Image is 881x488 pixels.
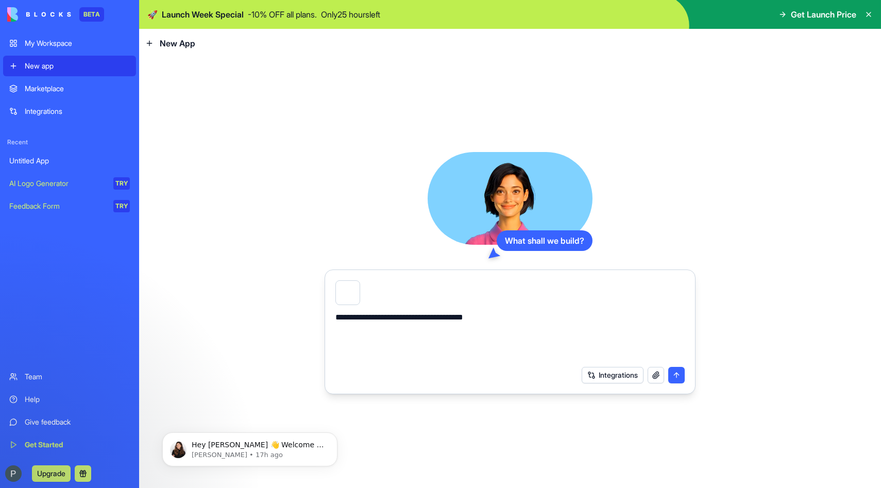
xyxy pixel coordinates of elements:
[3,78,136,99] a: Marketplace
[25,83,130,94] div: Marketplace
[3,196,136,216] a: Feedback FormTRY
[9,201,106,211] div: Feedback Form
[160,37,195,49] span: New App
[147,411,353,483] iframe: Intercom notifications message
[3,412,136,432] a: Give feedback
[3,33,136,54] a: My Workspace
[147,8,158,21] span: 🚀
[3,389,136,410] a: Help
[497,230,592,251] div: What shall we build?
[25,61,130,71] div: New app
[3,434,136,455] a: Get Started
[9,178,106,189] div: AI Logo Generator
[5,465,22,482] img: ACg8ocIu9pv-5p4DRiR1ff6AmU5EIwkIrsM7tz3NZZiYBssOxlO2kA=s96-c
[79,7,104,22] div: BETA
[321,8,380,21] p: Only 25 hours left
[3,138,136,146] span: Recent
[3,150,136,171] a: Untitled App
[32,468,71,478] a: Upgrade
[3,366,136,387] a: Team
[3,101,136,122] a: Integrations
[113,177,130,190] div: TRY
[7,7,104,22] a: BETA
[791,8,856,21] span: Get Launch Price
[25,38,130,48] div: My Workspace
[25,417,130,427] div: Give feedback
[7,7,71,22] img: logo
[25,394,130,405] div: Help
[3,56,136,76] a: New app
[113,200,130,212] div: TRY
[248,8,317,21] p: - 10 % OFF all plans.
[162,8,244,21] span: Launch Week Special
[25,106,130,116] div: Integrations
[582,367,643,383] button: Integrations
[3,173,136,194] a: AI Logo GeneratorTRY
[25,440,130,450] div: Get Started
[25,372,130,382] div: Team
[32,465,71,482] button: Upgrade
[9,156,130,166] div: Untitled App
